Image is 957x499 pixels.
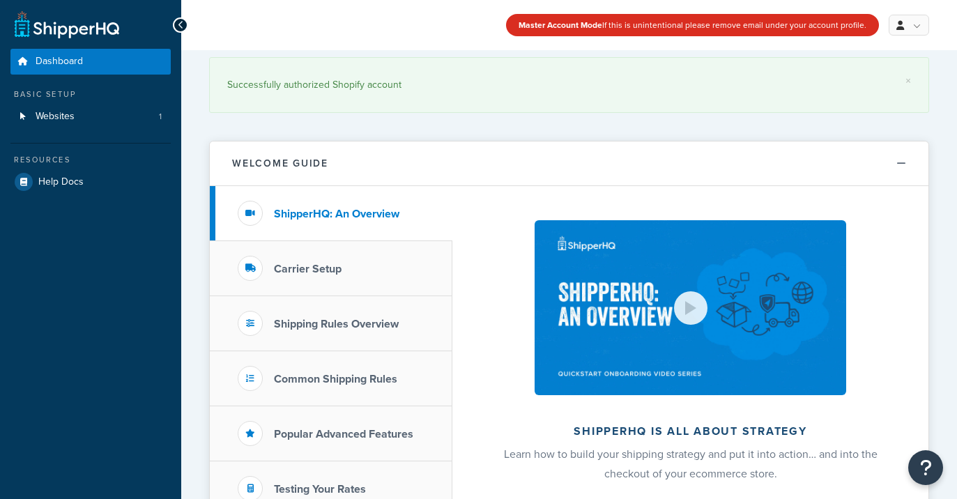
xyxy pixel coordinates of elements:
[159,111,162,123] span: 1
[10,104,171,130] li: Websites
[274,208,399,220] h3: ShipperHQ: An Overview
[274,263,342,275] h3: Carrier Setup
[274,318,399,330] h3: Shipping Rules Overview
[36,56,83,68] span: Dashboard
[36,111,75,123] span: Websites
[10,104,171,130] a: Websites1
[274,483,366,496] h3: Testing Your Rates
[10,154,171,166] div: Resources
[38,176,84,188] span: Help Docs
[535,220,845,395] img: ShipperHQ is all about strategy
[10,49,171,75] a: Dashboard
[908,450,943,485] button: Open Resource Center
[232,158,328,169] h2: Welcome Guide
[905,75,911,86] a: ×
[504,446,878,482] span: Learn how to build your shipping strategy and put it into action… and into the checkout of your e...
[489,425,891,438] h2: ShipperHQ is all about strategy
[274,428,413,440] h3: Popular Advanced Features
[227,75,911,95] div: Successfully authorized Shopify account
[274,373,397,385] h3: Common Shipping Rules
[506,14,879,36] div: If this is unintentional please remove email under your account profile.
[10,169,171,194] a: Help Docs
[10,89,171,100] div: Basic Setup
[519,19,602,31] strong: Master Account Mode
[210,141,928,186] button: Welcome Guide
